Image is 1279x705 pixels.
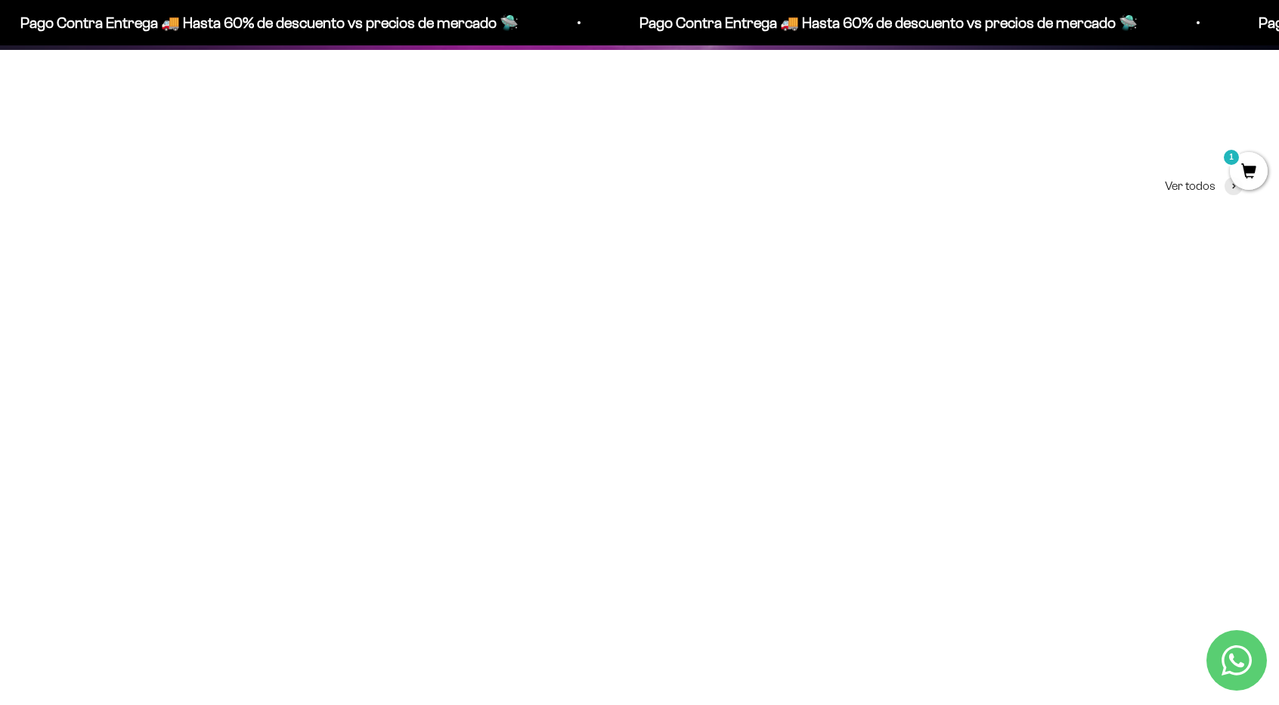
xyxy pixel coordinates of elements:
p: Pago Contra Entrega 🚚 Hasta 60% de descuento vs precios de mercado 🛸 [639,11,1138,35]
a: Ver todos [1165,176,1243,196]
p: Pago Contra Entrega 🚚 Hasta 60% de descuento vs precios de mercado 🛸 [20,11,519,35]
mark: 1 [1222,148,1240,166]
span: Ver todos [1165,176,1216,196]
a: 1 [1230,164,1268,181]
